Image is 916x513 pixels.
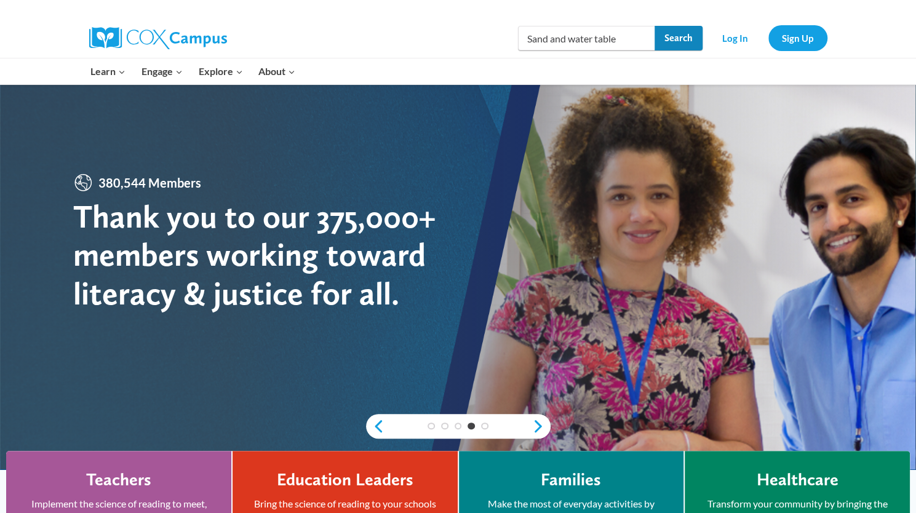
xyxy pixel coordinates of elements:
[428,423,435,430] a: 1
[89,27,227,49] img: Cox Campus
[277,469,413,490] h4: Education Leaders
[83,58,303,84] nav: Primary Navigation
[709,25,762,50] a: Log In
[86,469,151,490] h4: Teachers
[709,25,827,50] nav: Secondary Navigation
[366,419,384,434] a: previous
[518,26,703,50] input: Search Cox Campus
[133,58,191,84] button: Child menu of Engage
[250,58,303,84] button: Child menu of About
[94,173,206,193] span: 380,544 Members
[756,469,838,490] h4: Healthcare
[366,414,551,439] div: content slider buttons
[468,423,475,430] a: 4
[455,423,462,430] a: 3
[73,197,458,312] div: Thank you to our 375,000+ members working toward literacy & justice for all.
[768,25,827,50] a: Sign Up
[83,58,134,84] button: Child menu of Learn
[541,469,601,490] h4: Families
[441,423,448,430] a: 2
[532,419,551,434] a: next
[191,58,251,84] button: Child menu of Explore
[481,423,488,430] a: 5
[655,26,703,50] input: Search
